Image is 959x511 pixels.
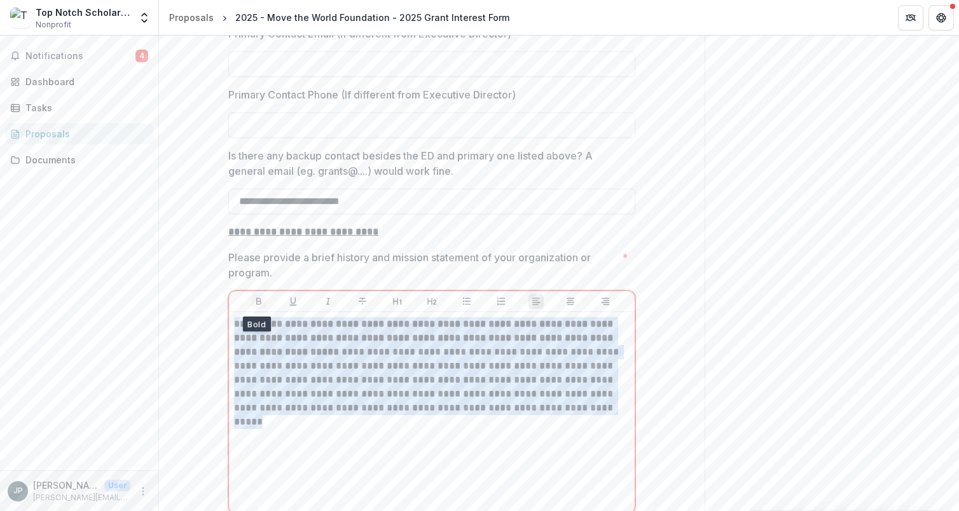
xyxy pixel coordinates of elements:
[25,153,143,167] div: Documents
[355,294,370,309] button: Strike
[164,8,219,27] a: Proposals
[459,294,474,309] button: Bullet List
[25,75,143,88] div: Dashboard
[228,87,516,102] p: Primary Contact Phone (If different from Executive Director)
[563,294,578,309] button: Align Center
[135,5,153,31] button: Open entity switcher
[5,46,153,66] button: Notifications4
[321,294,336,309] button: Italicize
[135,484,151,499] button: More
[135,50,148,62] span: 4
[235,11,509,24] div: 2025 - Move the World Foundation - 2025 Grant Interest Form
[25,101,143,114] div: Tasks
[424,294,439,309] button: Heading 2
[33,479,99,492] p: [PERSON_NAME]
[390,294,405,309] button: Heading 1
[169,11,214,24] div: Proposals
[13,487,23,495] div: Joanna de Pena
[5,149,153,170] a: Documents
[36,19,71,31] span: Nonprofit
[5,71,153,92] a: Dashboard
[286,294,301,309] button: Underline
[528,294,544,309] button: Align Left
[228,250,617,280] p: Please provide a brief history and mission statement of your organization or program.
[5,123,153,144] a: Proposals
[164,8,514,27] nav: breadcrumb
[228,148,628,179] p: Is there any backup contact besides the ED and primary one listed above? A general email (eg. gra...
[36,6,130,19] div: Top Notch Scholars Inc
[928,5,954,31] button: Get Help
[33,492,130,503] p: [PERSON_NAME][EMAIL_ADDRESS][DOMAIN_NAME]
[10,8,31,28] img: Top Notch Scholars Inc
[598,294,613,309] button: Align Right
[25,51,135,62] span: Notifications
[251,294,266,309] button: Bold
[898,5,923,31] button: Partners
[493,294,509,309] button: Ordered List
[5,97,153,118] a: Tasks
[104,480,130,491] p: User
[25,127,143,140] div: Proposals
